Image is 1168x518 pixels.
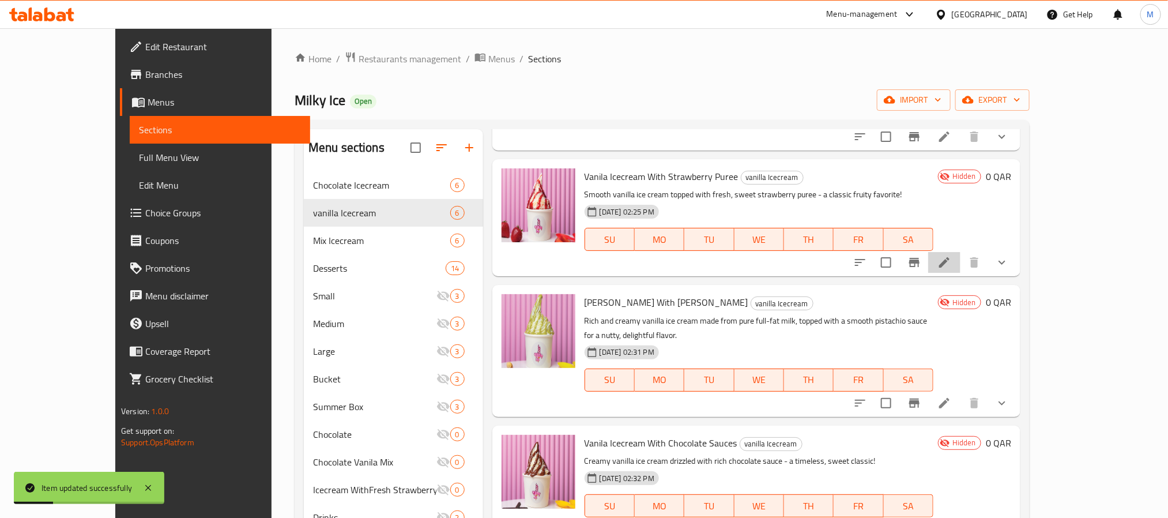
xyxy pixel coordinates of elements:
[590,498,630,515] span: SU
[834,494,883,517] button: FR
[145,317,301,331] span: Upsell
[995,130,1009,144] svg: Show Choices
[886,93,941,107] span: import
[684,369,734,392] button: TU
[585,494,635,517] button: SU
[151,404,169,419] span: 1.0.0
[436,455,450,469] svg: Inactive section
[121,404,149,419] span: Version:
[304,421,483,448] div: Chocolate0
[960,249,988,276] button: delete
[1147,8,1154,21] span: M
[304,282,483,310] div: Small3
[590,371,630,388] span: SU
[451,457,464,468] span: 0
[336,52,340,66] li: /
[595,207,659,217] span: [DATE] 02:25 PM
[428,134,455,162] span: Sort sections
[345,51,461,66] a: Restaurants management
[874,391,898,415] span: Select to update
[846,123,874,151] button: sort-choices
[120,88,310,116] a: Menus
[988,123,1016,151] button: show more
[304,171,483,199] div: Chocolate Icecream6
[450,400,465,414] div: items
[988,389,1016,417] button: show more
[585,454,933,468] p: Creamy vanilla ice cream drizzled with rich chocolate sauce - a timeless, sweet classic!
[474,51,515,66] a: Menus
[121,423,174,438] span: Get support on:
[120,337,310,365] a: Coverage Report
[684,494,734,517] button: TU
[446,261,464,275] div: items
[585,294,748,311] span: [PERSON_NAME] With [PERSON_NAME]
[350,96,376,106] span: Open
[304,365,483,393] div: Bucket3
[635,494,684,517] button: MO
[42,482,132,494] div: Item updated successfully
[740,437,802,451] div: vanilla Icecream
[295,52,331,66] a: Home
[451,374,464,385] span: 3
[585,187,933,202] p: Smooth vanilla ice cream topped with fresh, sweet strawberry puree - a classic fruity favorite!
[877,89,951,111] button: import
[595,347,659,358] span: [DATE] 02:31 PM
[304,393,483,421] div: Summer Box3
[304,254,483,282] div: Desserts14
[948,297,981,308] span: Hidden
[639,498,680,515] span: MO
[304,476,483,504] div: Icecream WithFresh Strawberry0
[313,344,436,358] span: Large
[120,33,310,61] a: Edit Restaurant
[313,455,436,469] span: Chocolate Vanila Mix
[689,498,729,515] span: TU
[502,294,575,368] img: Vanila Icecream With Phistashu Sauces
[689,231,729,248] span: TU
[295,87,345,113] span: Milky Ice
[450,427,465,441] div: items
[148,95,301,109] span: Menus
[313,178,450,192] div: Chocolate Icecream
[313,261,446,275] span: Desserts
[145,40,301,54] span: Edit Restaurant
[450,344,465,358] div: items
[120,199,310,227] a: Choice Groups
[313,427,436,441] div: Chocolate
[313,289,436,303] span: Small
[734,369,784,392] button: WE
[901,389,928,417] button: Branch-specific-item
[450,317,465,331] div: items
[451,401,464,412] span: 3
[145,261,301,275] span: Promotions
[948,171,981,182] span: Hidden
[313,234,450,247] div: Mix Icecream
[450,372,465,386] div: items
[304,337,483,365] div: Large3
[955,89,1030,111] button: export
[121,435,194,450] a: Support.OpsPlatform
[120,254,310,282] a: Promotions
[751,297,813,310] span: vanilla Icecream
[450,178,465,192] div: items
[313,317,436,331] div: Medium
[784,228,834,251] button: TH
[130,116,310,144] a: Sections
[308,139,385,156] h2: Menu sections
[528,52,561,66] span: Sections
[451,291,464,302] span: 3
[451,485,464,496] span: 0
[466,52,470,66] li: /
[739,498,779,515] span: WE
[145,234,301,247] span: Coupons
[937,396,951,410] a: Edit menu item
[304,227,483,254] div: Mix Icecream6
[635,228,684,251] button: MO
[937,256,951,269] a: Edit menu item
[838,498,879,515] span: FR
[789,498,829,515] span: TH
[901,249,928,276] button: Branch-specific-item
[789,231,829,248] span: TH
[436,289,450,303] svg: Inactive section
[130,144,310,171] a: Full Menu View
